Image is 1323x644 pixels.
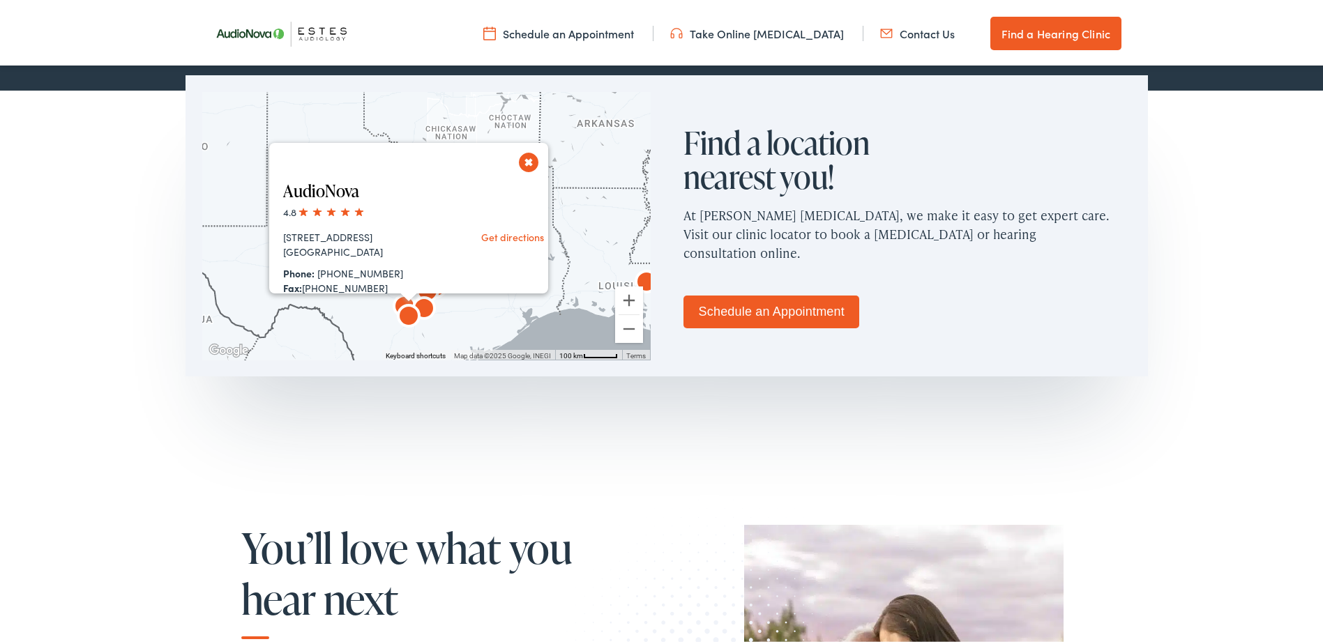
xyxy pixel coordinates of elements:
div: AudioNova [630,264,663,298]
button: Zoom in [615,284,643,312]
span: next [324,573,398,619]
div: [STREET_ADDRESS] [283,227,441,242]
p: At [PERSON_NAME] [MEDICAL_DATA], we make it easy to get expert care. Visit our clinic locator to ... [683,192,1131,270]
a: Open this area in Google Maps (opens a new window) [206,339,252,357]
a: Find a Hearing Clinic [990,14,1121,47]
span: what [416,522,501,568]
span: you [509,522,572,568]
strong: Fax: [283,278,302,292]
button: Map Scale: 100 km per 46 pixels [555,347,622,357]
div: AudioNova [388,289,421,322]
span: love [340,522,408,568]
img: utility icon [483,23,496,38]
span: 100 km [559,349,583,357]
a: Schedule an Appointment [483,23,634,38]
strong: Phone: [283,263,315,277]
div: [PHONE_NUMBER] [283,278,441,293]
button: Close [517,147,541,171]
img: Google [206,339,252,357]
span: 4.8 [283,202,366,216]
img: utility icon [670,23,683,38]
a: Get directions [481,227,544,241]
a: Take Online [MEDICAL_DATA] [670,23,844,38]
button: Keyboard shortcuts [386,348,446,358]
a: AudioNova [283,176,359,199]
img: utility icon [880,23,893,38]
span: You’ll [241,522,332,568]
div: [GEOGRAPHIC_DATA] [283,242,441,256]
button: Zoom out [615,312,643,340]
a: Contact Us [880,23,955,38]
span: Map data ©2025 Google, INEGI [454,349,551,357]
a: [PHONE_NUMBER] [317,263,403,277]
span: hear [241,573,316,619]
a: Terms [626,349,646,357]
h2: Find a location nearest you! [683,123,907,192]
div: AudioNova [392,298,425,332]
a: Schedule an Appointment [683,293,859,325]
